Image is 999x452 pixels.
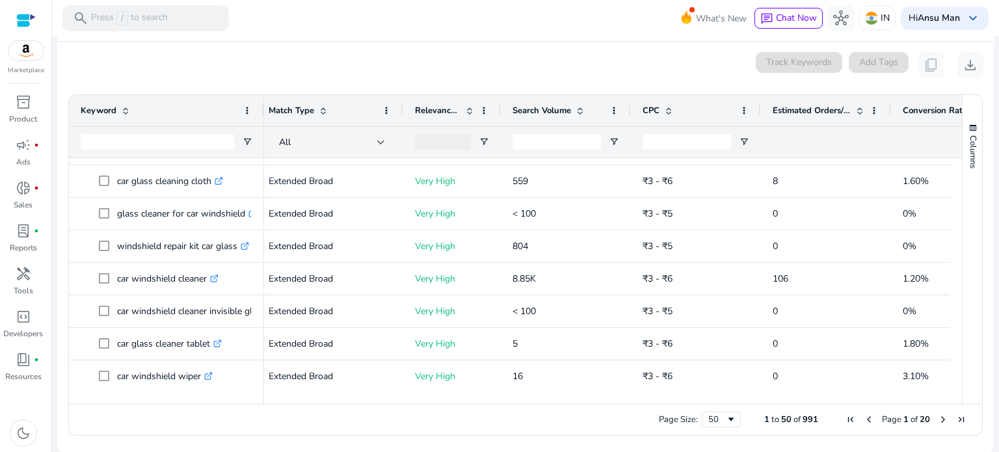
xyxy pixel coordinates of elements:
span: download [963,57,978,73]
div: First Page [846,414,856,425]
p: Marketplace [8,66,44,75]
div: Next Page [938,414,948,425]
span: Chat Now [776,12,817,24]
button: chatChat Now [754,8,823,29]
span: 0 [773,240,778,252]
span: ₹3 - ₹5 [643,240,673,252]
p: car windshield cleaner [117,265,219,292]
span: fiber_manual_record [34,357,39,362]
div: Previous Page [864,414,874,425]
span: inventory_2 [16,94,31,110]
p: Very High [415,233,489,259]
p: Ads [16,156,31,168]
span: code_blocks [16,309,31,325]
span: ₹3 - ₹5 [643,207,673,220]
span: search [73,10,88,26]
b: Ansu Man [918,12,960,24]
span: 0 [773,338,778,350]
span: Relevance Score [415,105,460,116]
span: of [793,414,801,425]
span: What's New [696,7,747,30]
p: Very High [415,298,489,325]
span: ₹3 - ₹6 [643,370,673,382]
span: 106 [773,273,788,285]
span: 1 [764,414,769,425]
p: Reports [10,242,37,254]
button: Open Filter Menu [242,137,252,147]
span: < 100 [513,207,536,220]
span: 20 [920,414,930,425]
p: Press to search [91,11,168,25]
p: Resources [5,371,42,382]
span: fiber_manual_record [34,228,39,233]
span: 0% [903,305,916,317]
span: All [279,136,291,148]
span: fiber_manual_record [34,185,39,191]
span: 1 [903,414,909,425]
button: Open Filter Menu [739,137,749,147]
span: donut_small [16,180,31,196]
p: glass cleaner for car windshield [117,200,257,227]
div: Page Size [702,412,741,427]
img: in.svg [865,12,878,25]
p: Extended Broad [269,298,392,325]
button: download [957,52,983,78]
span: Estimated Orders/Month [773,105,851,116]
p: Hi [909,14,960,23]
span: 16 [513,370,523,382]
p: Tools [14,285,33,297]
span: Match Type [269,105,314,116]
p: Very High [415,330,489,357]
p: Very High [415,168,489,194]
p: windshield repair kit car glass [117,233,249,259]
span: book_4 [16,352,31,367]
span: 0% [903,207,916,220]
div: Last Page [956,414,966,425]
p: car glass cleaning cloth [117,168,223,194]
span: of [911,414,918,425]
p: Very High [415,200,489,227]
p: Developers [3,328,43,339]
p: Extended Broad [269,200,392,227]
p: Extended Broad [269,363,392,390]
p: Very High [415,265,489,292]
span: hub [833,10,849,26]
span: / [116,11,128,25]
span: 559 [513,175,528,187]
span: to [771,414,779,425]
span: campaign [16,137,31,153]
span: 1.60% [903,175,929,187]
span: 8.85K [513,273,536,285]
p: Sales [14,199,33,211]
span: 0% [903,240,916,252]
div: 50 [708,414,726,425]
button: Open Filter Menu [609,137,619,147]
span: handyman [16,266,31,282]
input: CPC Filter Input [643,134,731,150]
span: 1.20% [903,273,929,285]
span: Conversion Rate [903,105,967,116]
span: 5 [513,338,518,350]
span: Columns [967,135,979,168]
span: 3.10% [903,370,929,382]
span: dark_mode [16,425,31,441]
span: 8 [773,175,778,187]
p: car glass cleaner tablet [117,330,222,357]
img: amazon.svg [8,41,44,60]
span: 0 [773,305,778,317]
span: ₹3 - ₹5 [643,305,673,317]
span: 804 [513,240,528,252]
p: Very High [415,363,489,390]
span: chat [760,12,773,25]
span: Keyword [81,105,116,116]
button: Open Filter Menu [479,137,489,147]
span: 0 [773,370,778,382]
p: car windshield cleaner invisible glass [117,298,278,325]
input: Search Volume Filter Input [513,134,601,150]
span: 50 [781,414,792,425]
p: Extended Broad [269,265,392,292]
span: 0 [773,207,778,220]
span: keyboard_arrow_down [965,10,981,26]
p: IN [881,7,890,29]
span: ₹3 - ₹6 [643,273,673,285]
